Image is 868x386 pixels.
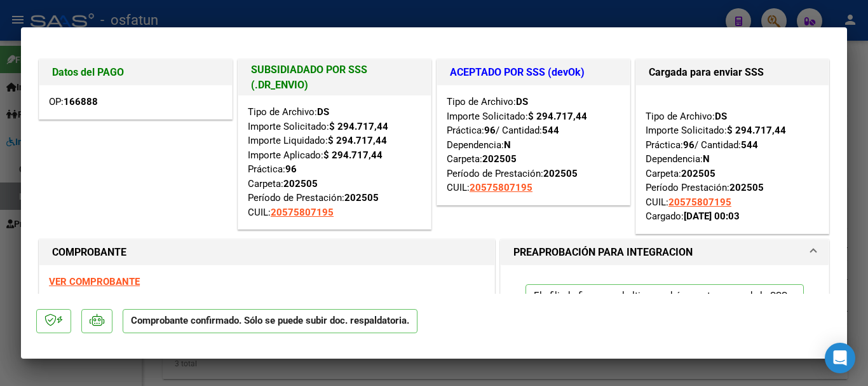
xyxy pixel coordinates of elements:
[283,178,318,190] strong: 202505
[344,192,379,203] strong: 202505
[681,168,715,179] strong: 202505
[317,106,329,118] strong: DS
[470,182,532,193] span: 20575807195
[52,65,219,80] h1: Datos del PAGO
[329,121,388,132] strong: $ 294.717,44
[52,246,126,258] strong: COMPROBANTE
[703,153,710,165] strong: N
[271,207,334,218] span: 20575807195
[64,96,98,107] strong: 166888
[251,62,418,93] h1: SUBSIDIADADO POR SSS (.DR_ENVIO)
[447,95,620,195] div: Tipo de Archivo: Importe Solicitado: Práctica: / Cantidad: Dependencia: Carpeta: Período de Prest...
[328,135,387,146] strong: $ 294.717,44
[248,105,421,219] div: Tipo de Archivo: Importe Solicitado: Importe Liquidado: Importe Aplicado: Práctica: Carpeta: Perí...
[715,111,727,122] strong: DS
[123,309,417,334] p: Comprobante confirmado. Sólo se puede subir doc. respaldatoria.
[501,240,829,265] mat-expansion-panel-header: PREAPROBACIÓN PARA INTEGRACION
[526,284,804,332] p: El afiliado figura en el ultimo padrón que tenemos de la SSS de
[482,153,517,165] strong: 202505
[649,65,816,80] h1: Cargada para enviar SSS
[683,139,695,151] strong: 96
[49,96,98,107] span: OP:
[729,182,764,193] strong: 202505
[484,125,496,136] strong: 96
[528,111,587,122] strong: $ 294.717,44
[684,210,740,222] strong: [DATE] 00:03
[450,65,617,80] h1: ACEPTADO POR SSS (devOk)
[504,139,511,151] strong: N
[513,245,693,260] h1: PREAPROBACIÓN PARA INTEGRACION
[49,276,140,287] a: VER COMPROBANTE
[323,149,383,161] strong: $ 294.717,44
[543,168,578,179] strong: 202505
[825,343,855,373] div: Open Intercom Messenger
[727,125,786,136] strong: $ 294.717,44
[542,125,559,136] strong: 544
[668,196,731,208] span: 20575807195
[646,95,819,224] div: Tipo de Archivo: Importe Solicitado: Práctica: / Cantidad: Dependencia: Carpeta: Período Prestaci...
[516,96,528,107] strong: DS
[285,163,297,175] strong: 96
[741,139,758,151] strong: 544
